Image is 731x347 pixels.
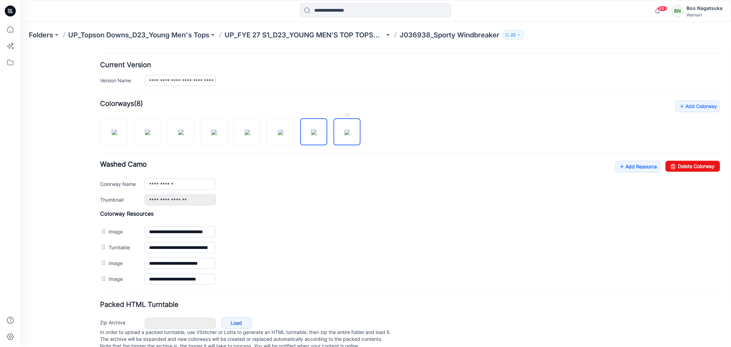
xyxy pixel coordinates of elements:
[88,211,117,219] label: Image
[502,30,524,40] button: 22
[80,281,699,301] p: In order to upload a packed turntable, use VStitcher or Lotta to generate an HTML turntable, then...
[80,51,113,60] strong: Colorways
[80,271,117,278] label: Zip Archive
[291,82,296,87] img: eyJhbGciOiJIUzI1NiIsImtpZCI6IjAiLCJzbHQiOiJzZXMiLCJ0eXAiOiJKV1QifQ.eyJkYXRhIjp7InR5cGUiOiJzdG9yYW...
[158,82,163,87] img: eyJhbGciOiJIUzI1NiIsImtpZCI6IjAiLCJzbHQiOiJzZXMiLCJ0eXAiOiJKV1QifQ.eyJkYXRhIjp7InR5cGUiOiJzdG9yYW...
[68,30,209,40] a: UP_Topson Downs_D23_Young Men's Tops
[80,148,117,155] label: Thumbnail
[88,180,117,187] label: Image
[655,52,699,64] a: Add Colorway
[80,132,117,140] label: Colorway Name
[671,5,684,17] div: BN
[686,12,722,17] div: Walmart
[80,253,699,260] h4: Packed HTML Turntable
[124,82,130,87] img: eyJhbGciOiJIUzI1NiIsImtpZCI6IjAiLCJzbHQiOiJzZXMiLCJ0eXAiOiJKV1QifQ.eyJkYXRhIjp7InR5cGUiOiJzdG9yYW...
[29,30,53,40] a: Folders
[80,112,126,120] span: Washed Camo
[595,113,639,124] a: Add Resource
[191,82,196,87] img: eyJhbGciOiJIUzI1NiIsImtpZCI6IjAiLCJzbHQiOiJzZXMiLCJ0eXAiOiJKV1QifQ.eyJkYXRhIjp7InR5cGUiOiJzdG9yYW...
[224,82,230,87] img: eyJhbGciOiJIUzI1NiIsImtpZCI6IjAiLCJzbHQiOiJzZXMiLCJ0eXAiOiJKV1QifQ.eyJkYXRhIjp7InR5cGUiOiJzdG9yYW...
[257,82,263,87] img: eyJhbGciOiJIUzI1NiIsImtpZCI6IjAiLCJzbHQiOiJzZXMiLCJ0eXAiOiJKV1QifQ.eyJkYXRhIjp7InR5cGUiOiJzdG9yYW...
[224,30,385,40] a: UP_FYE 27 S1_D23_YOUNG MEN’S TOP TOPSON DOWNS
[80,162,699,169] h4: Colorway Resources
[324,82,329,87] img: eyJhbGciOiJIUzI1NiIsImtpZCI6IjAiLCJzbHQiOiJzZXMiLCJ0eXAiOiJKV1QifQ.eyJkYXRhIjp7InR5cGUiOiJzdG9yYW...
[91,82,97,87] img: eyJhbGciOiJIUzI1NiIsImtpZCI6IjAiLCJzbHQiOiJzZXMiLCJ0eXAiOiJKV1QifQ.eyJkYXRhIjp7InR5cGUiOiJzdG9yYW...
[657,6,668,11] span: 99+
[88,195,117,203] label: Turntable
[400,30,499,40] p: J036938_Sporty Windbreaker
[511,31,515,39] p: 22
[88,227,117,235] label: Image
[201,269,231,281] a: Load
[686,4,722,12] div: Boo Nagatsuka
[113,51,122,60] span: (8)
[21,48,731,347] iframe: edit-style
[645,113,699,124] a: Delete Colorway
